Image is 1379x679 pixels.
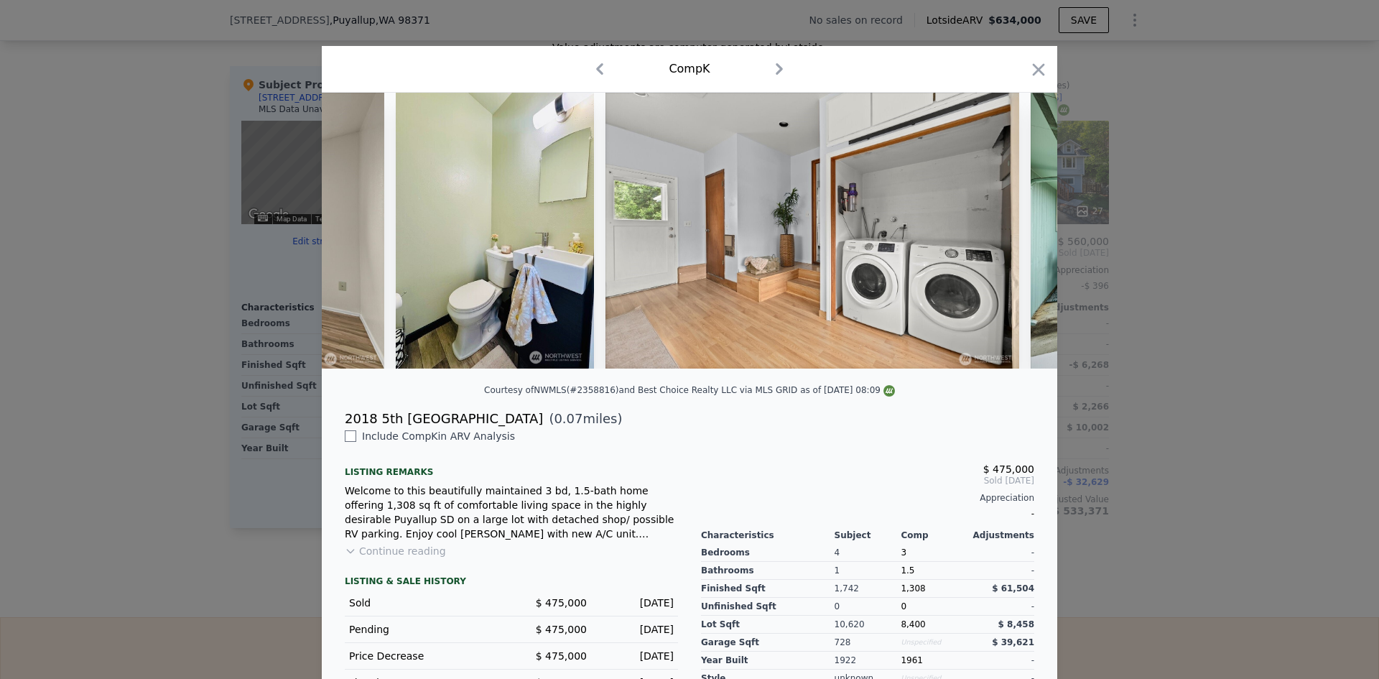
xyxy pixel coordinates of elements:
span: Include Comp K in ARV Analysis [356,430,521,442]
img: Property Img [396,93,594,369]
div: - [967,562,1034,580]
img: NWMLS Logo [883,385,895,397]
div: 1961 [901,652,967,670]
div: Appreciation [701,492,1034,504]
div: 1.5 [901,562,967,580]
div: Price Decrease [349,649,500,663]
span: 1,308 [901,583,925,593]
span: $ 475,000 [536,597,587,609]
div: Pending [349,622,500,637]
span: 3 [901,548,906,558]
span: $ 8,458 [998,619,1034,629]
div: [DATE] [598,596,674,610]
div: 2018 5th [GEOGRAPHIC_DATA] [345,409,543,429]
span: Sold [DATE] [701,475,1034,486]
div: Finished Sqft [701,580,835,598]
div: - [701,504,1034,524]
div: Sold [349,596,500,610]
span: $ 475,000 [983,463,1034,475]
div: Courtesy of NWMLS (#2358816) and Best Choice Realty LLC via MLS GRID as of [DATE] 08:09 [484,385,895,395]
button: Continue reading [345,544,446,558]
div: Comp [901,530,967,541]
div: Unspecified [901,634,967,652]
span: 0 [901,601,906,611]
div: 4 [835,544,901,562]
span: $ 475,000 [536,624,587,635]
span: 8,400 [901,619,925,629]
span: $ 475,000 [536,650,587,662]
span: ( miles) [543,409,622,429]
img: Property Img [605,93,1019,369]
span: $ 61,504 [992,583,1034,593]
div: - [967,544,1034,562]
div: Listing remarks [345,455,678,478]
div: Welcome to this beautifully maintained 3 bd, 1.5-bath home offering 1,308 sq ft of comfortable li... [345,484,678,541]
div: Year Built [701,652,835,670]
div: 0 [835,598,901,616]
div: 1,742 [835,580,901,598]
div: Characteristics [701,530,835,541]
div: Lot Sqft [701,616,835,634]
div: - [967,652,1034,670]
div: Comp K [669,60,710,78]
div: Adjustments [967,530,1034,541]
div: Unfinished Sqft [701,598,835,616]
div: Bedrooms [701,544,835,562]
div: 728 [835,634,901,652]
span: 0.07 [554,411,582,426]
div: 1 [835,562,901,580]
div: Bathrooms [701,562,835,580]
div: [DATE] [598,649,674,663]
div: LISTING & SALE HISTORY [345,576,678,590]
div: 1922 [835,652,901,670]
div: Subject [835,530,901,541]
span: $ 39,621 [992,637,1034,647]
div: - [967,598,1034,616]
div: Garage Sqft [701,634,835,652]
div: [DATE] [598,622,674,637]
div: 10,620 [835,616,901,634]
